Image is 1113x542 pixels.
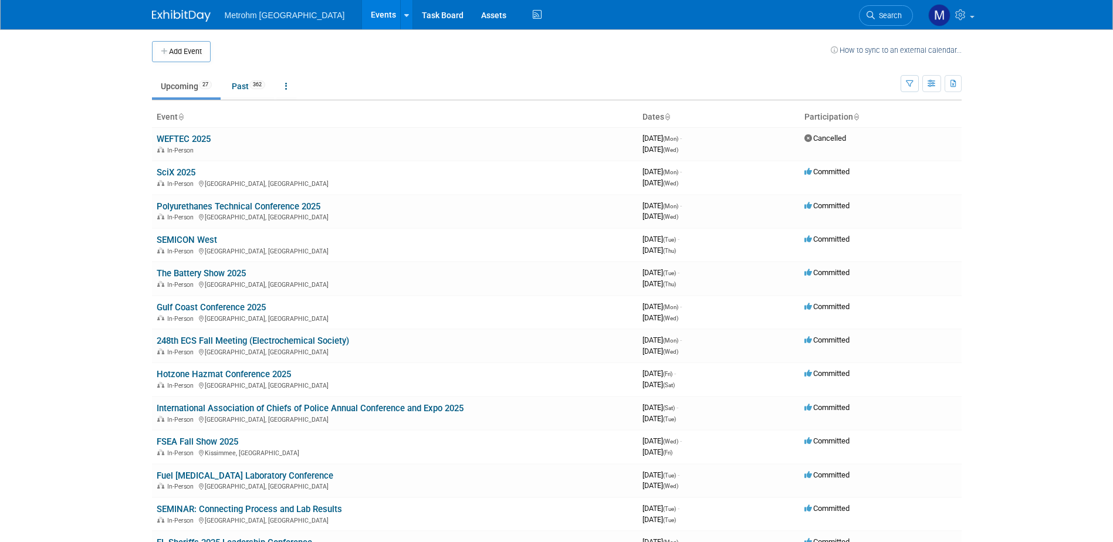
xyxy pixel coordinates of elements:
[157,414,633,424] div: [GEOGRAPHIC_DATA], [GEOGRAPHIC_DATA]
[642,336,682,344] span: [DATE]
[157,416,164,422] img: In-Person Event
[642,279,676,288] span: [DATE]
[642,246,676,255] span: [DATE]
[157,212,633,221] div: [GEOGRAPHIC_DATA], [GEOGRAPHIC_DATA]
[642,380,675,389] span: [DATE]
[663,180,678,187] span: (Wed)
[853,112,859,121] a: Sort by Participation Type
[223,75,274,97] a: Past362
[167,416,197,424] span: In-Person
[663,248,676,254] span: (Thu)
[674,369,676,378] span: -
[152,10,211,22] img: ExhibitDay
[804,235,850,243] span: Committed
[642,403,678,412] span: [DATE]
[928,4,950,26] img: Michelle Simoes
[663,304,678,310] span: (Mon)
[663,371,672,377] span: (Fri)
[663,147,678,153] span: (Wed)
[804,436,850,445] span: Committed
[642,448,672,456] span: [DATE]
[152,107,638,127] th: Event
[663,214,678,220] span: (Wed)
[157,302,266,313] a: Gulf Coast Conference 2025
[167,180,197,188] span: In-Person
[663,135,678,142] span: (Mon)
[680,436,682,445] span: -
[178,112,184,121] a: Sort by Event Name
[157,515,633,524] div: [GEOGRAPHIC_DATA], [GEOGRAPHIC_DATA]
[157,504,342,514] a: SEMINAR: Connecting Process and Lab Results
[663,169,678,175] span: (Mon)
[157,517,164,523] img: In-Person Event
[157,167,195,178] a: SciX 2025
[157,448,633,457] div: Kissimmee, [GEOGRAPHIC_DATA]
[157,268,246,279] a: The Battery Show 2025
[680,336,682,344] span: -
[663,483,678,489] span: (Wed)
[167,517,197,524] span: In-Person
[167,315,197,323] span: In-Person
[642,436,682,445] span: [DATE]
[831,46,962,55] a: How to sync to an external calendar...
[663,382,675,388] span: (Sat)
[157,348,164,354] img: In-Person Event
[642,212,678,221] span: [DATE]
[804,369,850,378] span: Committed
[167,449,197,457] span: In-Person
[157,214,164,219] img: In-Person Event
[157,201,320,212] a: Polyurethanes Technical Conference 2025
[663,449,672,456] span: (Fri)
[157,134,211,144] a: WEFTEC 2025
[152,75,221,97] a: Upcoming27
[157,347,633,356] div: [GEOGRAPHIC_DATA], [GEOGRAPHIC_DATA]
[804,201,850,210] span: Committed
[680,201,682,210] span: -
[676,403,678,412] span: -
[642,414,676,423] span: [DATE]
[157,147,164,153] img: In-Person Event
[678,235,679,243] span: -
[167,248,197,255] span: In-Person
[804,504,850,513] span: Committed
[678,268,679,277] span: -
[157,180,164,186] img: In-Person Event
[249,80,265,89] span: 362
[157,178,633,188] div: [GEOGRAPHIC_DATA], [GEOGRAPHIC_DATA]
[859,5,913,26] a: Search
[152,41,211,62] button: Add Event
[642,134,682,143] span: [DATE]
[642,481,678,490] span: [DATE]
[804,167,850,176] span: Committed
[663,416,676,422] span: (Tue)
[680,167,682,176] span: -
[804,302,850,311] span: Committed
[680,302,682,311] span: -
[157,382,164,388] img: In-Person Event
[804,134,846,143] span: Cancelled
[642,145,678,154] span: [DATE]
[167,281,197,289] span: In-Person
[663,236,676,243] span: (Tue)
[157,235,217,245] a: SEMICON West
[157,483,164,489] img: In-Person Event
[157,315,164,321] img: In-Person Event
[167,348,197,356] span: In-Person
[157,403,464,414] a: International Association of Chiefs of Police Annual Conference and Expo 2025
[157,246,633,255] div: [GEOGRAPHIC_DATA], [GEOGRAPHIC_DATA]
[157,380,633,389] div: [GEOGRAPHIC_DATA], [GEOGRAPHIC_DATA]
[167,483,197,490] span: In-Person
[642,369,676,378] span: [DATE]
[157,436,238,447] a: FSEA Fall Show 2025
[800,107,962,127] th: Participation
[638,107,800,127] th: Dates
[804,336,850,344] span: Committed
[663,337,678,344] span: (Mon)
[642,268,679,277] span: [DATE]
[875,11,902,20] span: Search
[804,403,850,412] span: Committed
[804,268,850,277] span: Committed
[663,517,676,523] span: (Tue)
[157,470,333,481] a: Fuel [MEDICAL_DATA] Laboratory Conference
[642,515,676,524] span: [DATE]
